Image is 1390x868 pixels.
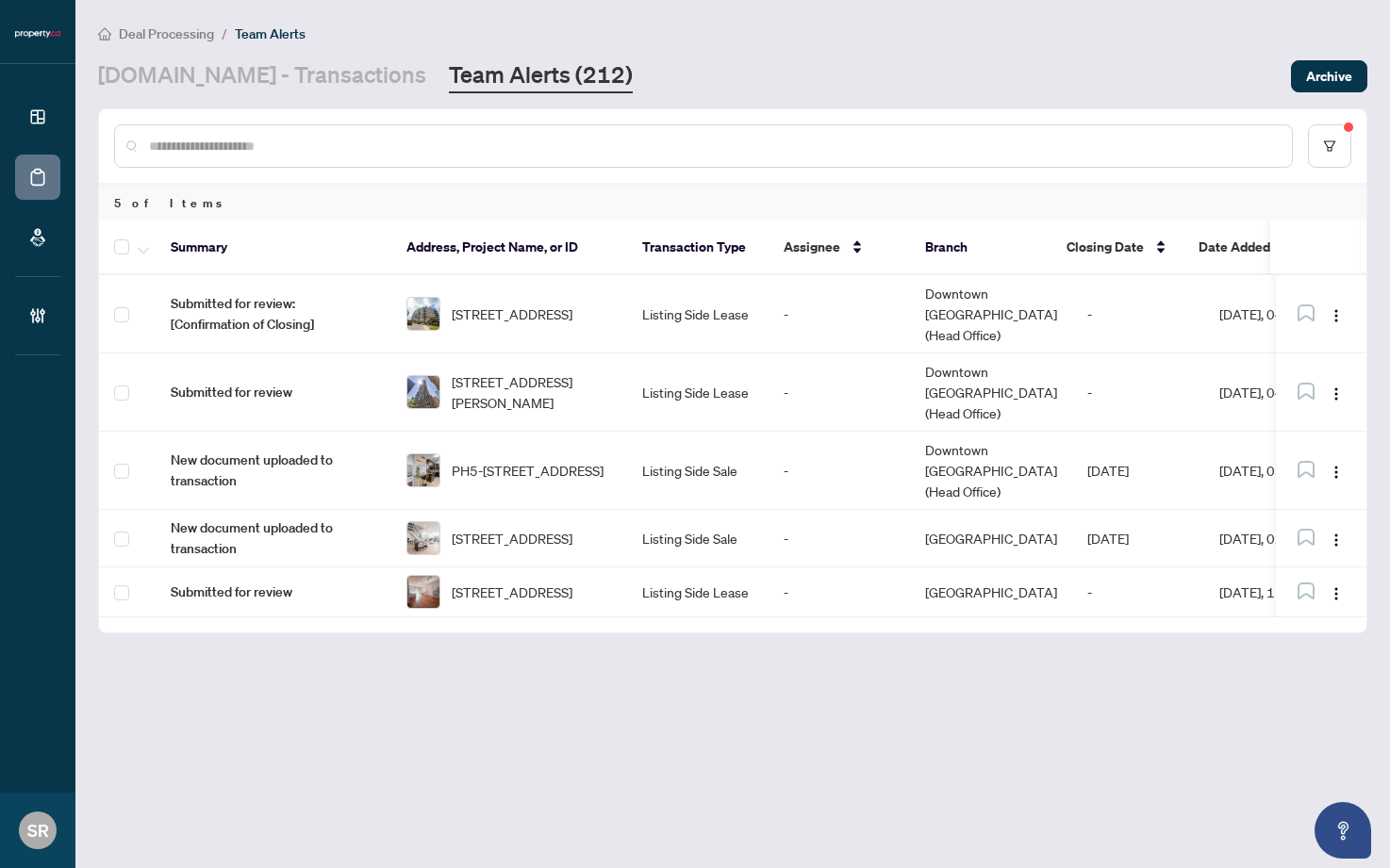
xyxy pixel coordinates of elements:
[407,454,439,486] img: thumbnail-img
[171,581,376,602] span: Submitted for review
[1291,60,1367,92] button: Archive
[1204,432,1374,510] td: [DATE], 03:29pm
[452,528,572,549] span: [STREET_ADDRESS]
[1306,61,1352,91] span: Archive
[27,817,49,843] span: SR
[1329,586,1344,601] img: Logo
[98,59,426,93] a: [DOMAIN_NAME] - Transactions
[1072,510,1204,567] td: [DATE]
[449,59,633,93] a: Team Alerts (212)
[407,576,439,608] img: thumbnail-img
[1329,386,1344,401] img: Logo
[769,510,910,567] td: -
[910,353,1072,432] td: Downtown [GEOGRAPHIC_DATA] (Head Office)
[627,221,769,275] th: Transaction Type
[1321,523,1351,553] button: Logo
[452,371,612,413] span: [STREET_ADDRESS][PERSON_NAME]
[452,303,572,324] span: [STREET_ADDRESS]
[1329,465,1344,480] img: Logo
[1323,139,1336,153] span: filter
[1321,299,1351,329] button: Logo
[171,382,376,402] span: Submitted for review
[1072,432,1204,510] td: [DATE]
[407,298,439,330] img: thumbnail-img
[119,25,214,42] span: Deal Processing
[98,27,111,41] span: home
[769,432,910,510] td: -
[1204,567,1374,617] td: [DATE], 11:59pm
[407,522,439,554] img: thumbnail-img
[910,510,1072,567] td: [GEOGRAPHIC_DATA]
[1072,353,1204,432] td: -
[910,432,1072,510] td: Downtown [GEOGRAPHIC_DATA] (Head Office)
[627,567,769,617] td: Listing Side Lease
[452,460,604,481] span: PH5-[STREET_ADDRESS]
[1051,221,1183,275] th: Closing Date
[1204,275,1374,353] td: [DATE], 04:59pm
[1072,567,1204,617] td: -
[1204,510,1374,567] td: [DATE], 02:29pm
[1204,353,1374,432] td: [DATE], 04:59pm
[910,221,1051,275] th: Branch
[1329,308,1344,323] img: Logo
[1067,237,1144,257] span: Closing Date
[452,581,572,602] span: [STREET_ADDRESS]
[171,517,376,559] span: New document uploaded to transaction
[222,23,227,44] li: /
[784,237,840,257] span: Assignee
[1321,377,1351,407] button: Logo
[1329,532,1344,548] img: Logo
[769,221,910,275] th: Assignee
[407,376,439,408] img: thumbnail-img
[910,567,1072,617] td: [GEOGRAPHIC_DATA]
[171,450,376,491] span: New document uploaded to transaction
[627,432,769,510] td: Listing Side Sale
[235,25,306,42] span: Team Alerts
[769,567,910,617] td: -
[627,275,769,353] td: Listing Side Lease
[910,275,1072,353] td: Downtown [GEOGRAPHIC_DATA] (Head Office)
[15,28,60,40] img: logo
[769,275,910,353] td: -
[1321,577,1351,607] button: Logo
[156,221,391,275] th: Summary
[1199,237,1270,257] span: Date Added
[769,353,910,432] td: -
[171,293,376,335] span: Submitted for review: [Confirmation of Closing]
[1183,221,1353,275] th: Date Added
[1308,124,1351,168] button: filter
[1321,455,1351,485] button: Logo
[391,221,627,275] th: Address, Project Name, or ID
[1072,275,1204,353] td: -
[99,185,1366,221] div: 5 of Items
[1315,802,1371,859] button: Open asap
[627,353,769,432] td: Listing Side Lease
[627,510,769,567] td: Listing Side Sale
